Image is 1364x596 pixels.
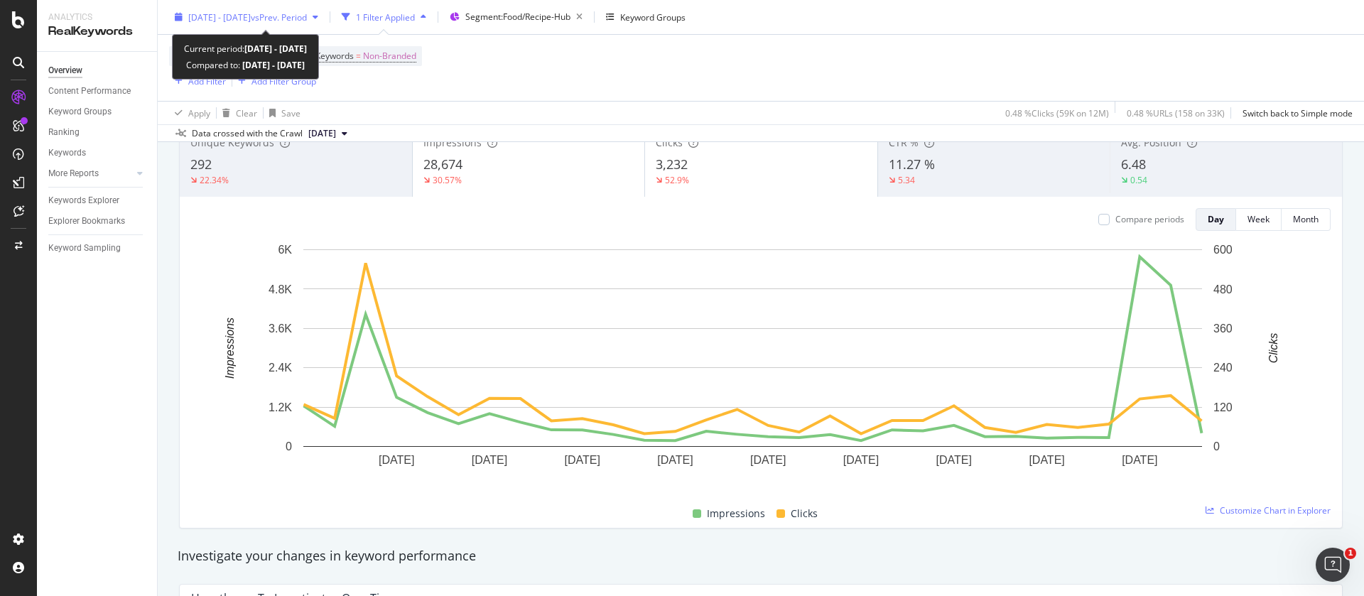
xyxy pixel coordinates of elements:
[251,75,316,87] div: Add Filter Group
[1130,174,1147,186] div: 0.54
[308,127,336,140] span: 2024 Sep. 21st
[200,174,229,186] div: 22.34%
[184,40,307,57] div: Current period:
[707,505,765,522] span: Impressions
[269,283,292,295] text: 4.8K
[423,136,482,149] span: Impressions
[336,6,432,28] button: 1 Filter Applied
[278,244,292,256] text: 6K
[169,102,210,124] button: Apply
[898,174,915,186] div: 5.34
[665,174,689,186] div: 52.9%
[269,401,292,413] text: 1.2K
[656,136,683,149] span: Clicks
[48,84,147,99] a: Content Performance
[48,193,147,208] a: Keywords Explorer
[1029,454,1064,466] text: [DATE]
[178,547,1344,565] div: Investigate your changes in keyword performance
[303,125,353,142] button: [DATE]
[244,43,307,55] b: [DATE] - [DATE]
[791,505,818,522] span: Clicks
[1236,208,1282,231] button: Week
[1005,107,1109,119] div: 0.48 % Clicks ( 59K on 12M )
[363,46,416,66] span: Non-Branded
[1206,504,1331,516] a: Customize Chart in Explorer
[188,107,210,119] div: Apply
[48,193,119,208] div: Keywords Explorer
[1208,213,1224,225] div: Day
[656,156,688,173] span: 3,232
[1213,244,1233,256] text: 600
[600,6,691,28] button: Keyword Groups
[889,136,919,149] span: CTR %
[48,23,146,40] div: RealKeywords
[169,6,324,28] button: [DATE] - [DATE]vsPrev. Period
[1267,333,1279,364] text: Clicks
[1213,440,1220,453] text: 0
[269,362,292,374] text: 2.4K
[1316,548,1350,582] iframe: Intercom live chat
[269,323,292,335] text: 3.6K
[190,156,212,173] span: 292
[48,84,131,99] div: Content Performance
[48,214,125,229] div: Explorer Bookmarks
[315,50,354,62] span: Keywords
[565,454,600,466] text: [DATE]
[48,166,133,181] a: More Reports
[169,72,226,90] button: Add Filter
[48,146,147,161] a: Keywords
[1127,107,1225,119] div: 0.48 % URLs ( 158 on 33K )
[48,104,147,119] a: Keyword Groups
[286,440,292,453] text: 0
[1213,401,1233,413] text: 120
[240,59,305,71] b: [DATE] - [DATE]
[620,11,686,23] div: Keyword Groups
[48,214,147,229] a: Explorer Bookmarks
[1220,504,1331,516] span: Customize Chart in Explorer
[1122,454,1157,466] text: [DATE]
[236,107,257,119] div: Clear
[356,11,415,23] div: 1 Filter Applied
[444,6,588,28] button: Segment:Food/Recipe-Hub
[48,125,80,140] div: Ranking
[356,50,361,62] span: =
[936,454,972,466] text: [DATE]
[1213,323,1233,335] text: 360
[264,102,301,124] button: Save
[472,454,507,466] text: [DATE]
[48,166,99,181] div: More Reports
[281,107,301,119] div: Save
[1196,208,1236,231] button: Day
[1115,213,1184,225] div: Compare periods
[379,454,414,466] text: [DATE]
[1121,136,1181,149] span: Avg. Position
[48,146,86,161] div: Keywords
[1247,213,1270,225] div: Week
[1282,208,1331,231] button: Month
[224,318,236,379] text: Impressions
[48,125,147,140] a: Ranking
[48,63,147,78] a: Overview
[48,241,147,256] a: Keyword Sampling
[1121,156,1146,173] span: 6.48
[750,454,786,466] text: [DATE]
[889,156,935,173] span: 11.27 %
[232,72,316,90] button: Add Filter Group
[192,127,303,140] div: Data crossed with the Crawl
[1243,107,1353,119] div: Switch back to Simple mode
[657,454,693,466] text: [DATE]
[191,242,1314,489] svg: A chart.
[48,11,146,23] div: Analytics
[217,102,257,124] button: Clear
[465,11,570,23] span: Segment: Food/Recipe-Hub
[1345,548,1356,559] span: 1
[843,454,879,466] text: [DATE]
[251,11,307,23] span: vs Prev. Period
[186,57,305,73] div: Compared to:
[48,241,121,256] div: Keyword Sampling
[1237,102,1353,124] button: Switch back to Simple mode
[48,104,112,119] div: Keyword Groups
[188,11,251,23] span: [DATE] - [DATE]
[1293,213,1319,225] div: Month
